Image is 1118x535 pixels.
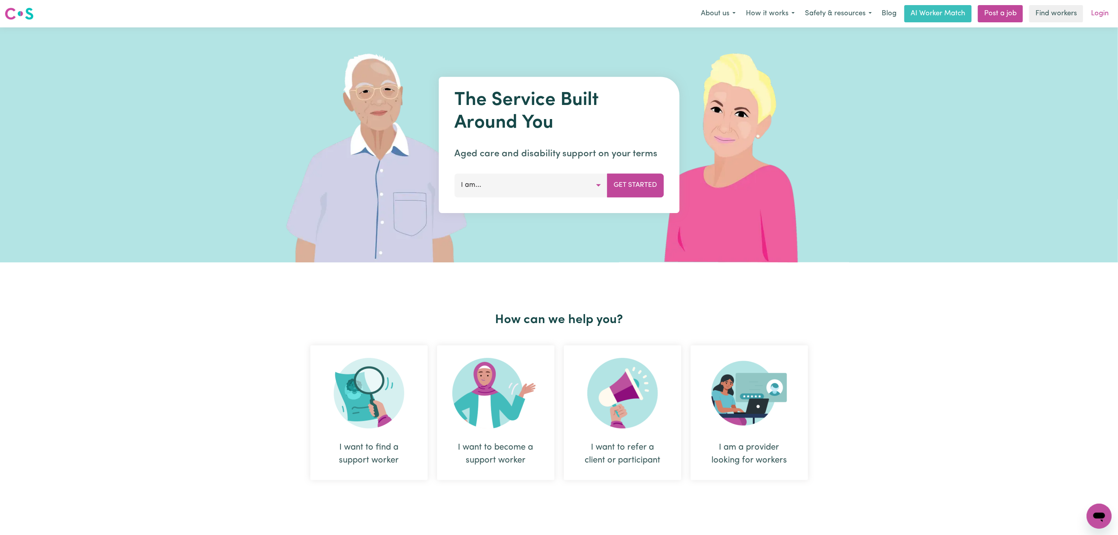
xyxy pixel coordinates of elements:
[454,89,664,134] h1: The Service Built Around You
[329,441,409,467] div: I want to find a support worker
[334,358,404,428] img: Search
[1086,5,1113,22] a: Login
[800,5,877,22] button: Safety & resources
[5,5,34,23] a: Careseekers logo
[709,441,789,467] div: I am a provider looking for workers
[310,345,428,480] div: I want to find a support worker
[607,174,664,197] button: Get Started
[437,345,554,480] div: I want to become a support worker
[564,345,681,480] div: I want to refer a client or participant
[877,5,901,22] a: Blog
[696,5,741,22] button: About us
[1029,5,1083,22] a: Find workers
[306,313,813,327] h2: How can we help you?
[456,441,536,467] div: I want to become a support worker
[5,7,34,21] img: Careseekers logo
[583,441,663,467] div: I want to refer a client or participant
[691,345,808,480] div: I am a provider looking for workers
[452,358,539,428] img: Become Worker
[454,147,664,161] p: Aged care and disability support on your terms
[711,358,787,428] img: Provider
[978,5,1023,22] a: Post a job
[741,5,800,22] button: How it works
[587,358,658,428] img: Refer
[1087,504,1112,529] iframe: Button to launch messaging window, conversation in progress
[454,174,607,197] button: I am...
[904,5,972,22] a: AI Worker Match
